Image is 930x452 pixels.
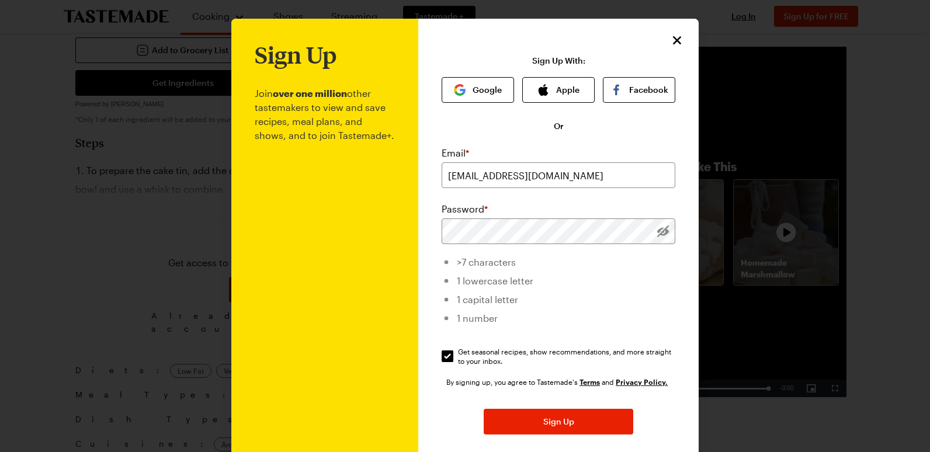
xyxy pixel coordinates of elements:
a: Tastemade Terms of Service [579,377,600,387]
span: >7 characters [457,256,516,267]
span: 1 number [457,312,498,324]
span: Sign Up [543,416,574,427]
span: 1 lowercase letter [457,275,533,286]
b: over one million [273,88,347,99]
label: Password [442,202,488,216]
button: Close [669,33,685,48]
a: Tastemade Privacy Policy [616,377,668,387]
button: Apple [522,77,595,103]
input: Get seasonal recipes, show recommendations, and more straight to your inbox. [442,350,453,362]
button: Facebook [603,77,675,103]
label: Email [442,146,469,160]
div: By signing up, you agree to Tastemade's and [446,376,671,388]
button: Sign Up [484,409,633,434]
button: Google [442,77,514,103]
p: Sign Up With: [532,56,585,65]
span: 1 capital letter [457,294,518,305]
span: Get seasonal recipes, show recommendations, and more straight to your inbox. [458,347,676,366]
span: Or [554,120,564,132]
h1: Sign Up [255,42,336,68]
